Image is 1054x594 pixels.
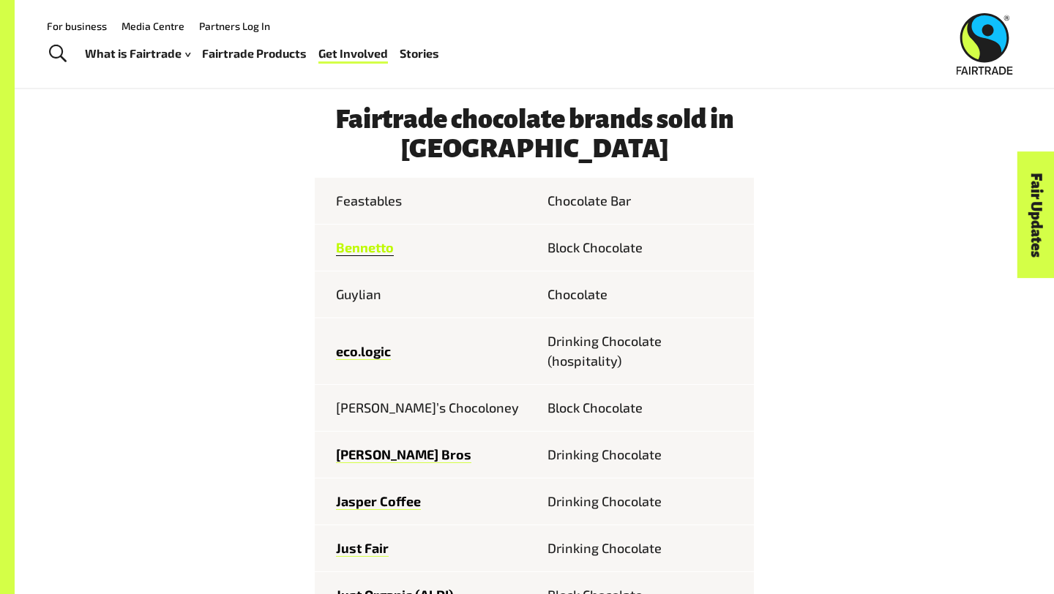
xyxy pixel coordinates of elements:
a: [PERSON_NAME] Bros [336,446,471,463]
a: Just Fair [336,540,389,557]
td: Block Chocolate [534,385,754,432]
td: Drinking Chocolate [534,478,754,525]
td: Guylian [315,271,534,318]
h3: Fairtrade chocolate brands sold in [GEOGRAPHIC_DATA] [315,105,754,163]
a: Bennetto [336,239,394,256]
td: Drinking Chocolate [534,432,754,478]
a: For business [47,20,107,32]
td: Chocolate Bar [534,178,754,225]
a: Stories [400,43,439,64]
td: Feastables [315,178,534,225]
a: Get Involved [318,43,388,64]
td: Chocolate [534,271,754,318]
a: Jasper Coffee [336,493,421,510]
img: Fairtrade Australia New Zealand logo [957,13,1013,75]
a: eco.logic [336,343,391,360]
td: [PERSON_NAME]’s Chocoloney [315,385,534,432]
td: Block Chocolate [534,225,754,271]
a: Toggle Search [40,36,75,72]
td: Drinking Chocolate (hospitality) [534,318,754,385]
a: Partners Log In [199,20,270,32]
a: Fairtrade Products [202,43,307,64]
td: Drinking Chocolate [534,525,754,572]
a: Media Centre [122,20,184,32]
a: What is Fairtrade [85,43,190,64]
